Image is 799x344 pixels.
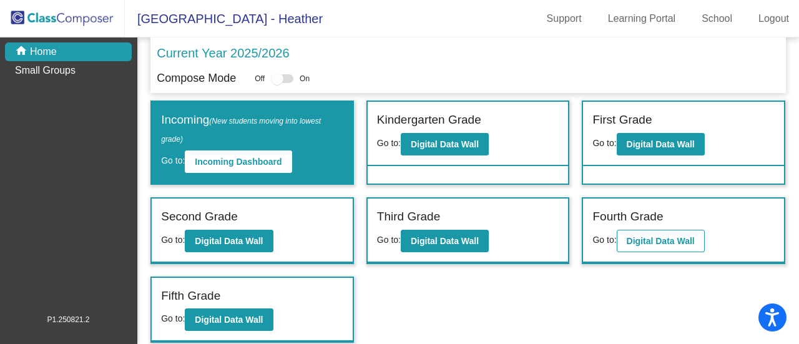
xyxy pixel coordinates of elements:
[411,139,479,149] b: Digital Data Wall
[401,230,489,252] button: Digital Data Wall
[592,235,616,245] span: Go to:
[300,73,310,84] span: On
[377,111,481,129] label: Kindergarten Grade
[195,157,282,167] b: Incoming Dashboard
[537,9,592,29] a: Support
[185,150,292,173] button: Incoming Dashboard
[161,155,185,165] span: Go to:
[627,139,695,149] b: Digital Data Wall
[30,44,57,59] p: Home
[195,315,263,325] b: Digital Data Wall
[161,287,220,305] label: Fifth Grade
[377,235,401,245] span: Go to:
[157,70,236,87] p: Compose Mode
[617,230,705,252] button: Digital Data Wall
[161,117,321,144] span: (New students moving into lowest grade)
[161,208,238,226] label: Second Grade
[411,236,479,246] b: Digital Data Wall
[161,235,185,245] span: Go to:
[617,133,705,155] button: Digital Data Wall
[161,313,185,323] span: Go to:
[401,133,489,155] button: Digital Data Wall
[692,9,742,29] a: School
[15,63,76,78] p: Small Groups
[592,111,652,129] label: First Grade
[592,138,616,148] span: Go to:
[627,236,695,246] b: Digital Data Wall
[161,111,343,147] label: Incoming
[377,138,401,148] span: Go to:
[748,9,799,29] a: Logout
[377,208,440,226] label: Third Grade
[185,308,273,331] button: Digital Data Wall
[15,44,30,59] mat-icon: home
[185,230,273,252] button: Digital Data Wall
[157,44,289,62] p: Current Year 2025/2026
[255,73,265,84] span: Off
[592,208,663,226] label: Fourth Grade
[125,9,323,29] span: [GEOGRAPHIC_DATA] - Heather
[195,236,263,246] b: Digital Data Wall
[598,9,686,29] a: Learning Portal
